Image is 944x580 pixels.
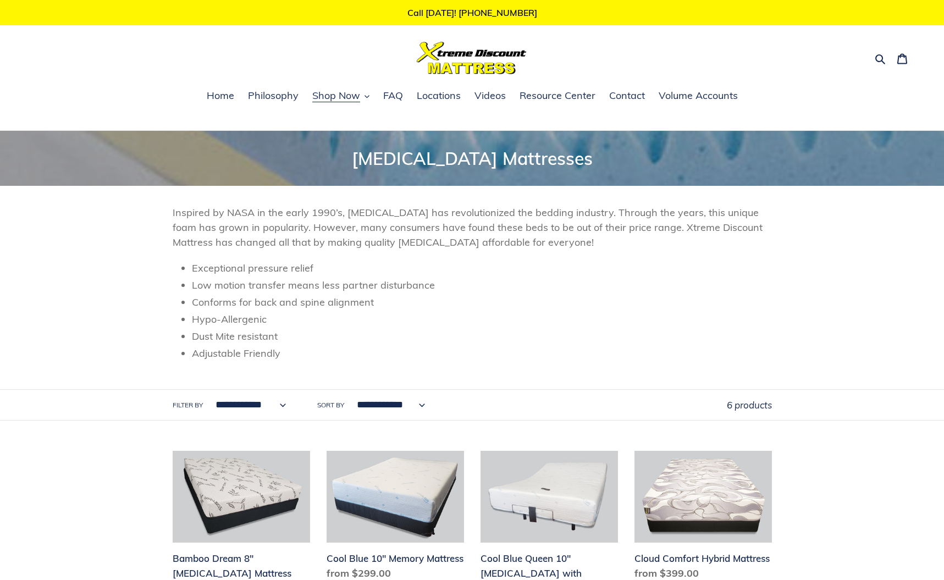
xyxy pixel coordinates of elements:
span: Volume Accounts [659,89,738,102]
span: FAQ [383,89,403,102]
a: Contact [604,88,650,104]
li: Dust Mite resistant [192,329,772,344]
a: Philosophy [242,88,304,104]
a: Resource Center [514,88,601,104]
a: Locations [411,88,466,104]
span: Home [207,89,234,102]
button: Shop Now [307,88,375,104]
span: Videos [474,89,506,102]
p: Inspired by NASA in the early 1990’s, [MEDICAL_DATA] has revolutionized the bedding industry. Thr... [173,205,772,250]
li: Low motion transfer means less partner disturbance [192,278,772,292]
a: Volume Accounts [653,88,743,104]
span: Resource Center [520,89,595,102]
label: Filter by [173,400,203,410]
span: [MEDICAL_DATA] Mattresses [352,147,593,169]
li: Adjustable Friendly [192,346,772,361]
img: Xtreme Discount Mattress [417,42,527,74]
span: Contact [609,89,645,102]
li: Hypo-Allergenic [192,312,772,327]
span: Philosophy [248,89,299,102]
li: Conforms for back and spine alignment [192,295,772,310]
li: Exceptional pressure relief [192,261,772,275]
span: Shop Now [312,89,360,102]
a: Videos [469,88,511,104]
a: FAQ [378,88,408,104]
a: Home [201,88,240,104]
span: 6 products [727,399,772,411]
label: Sort by [317,400,344,410]
span: Locations [417,89,461,102]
